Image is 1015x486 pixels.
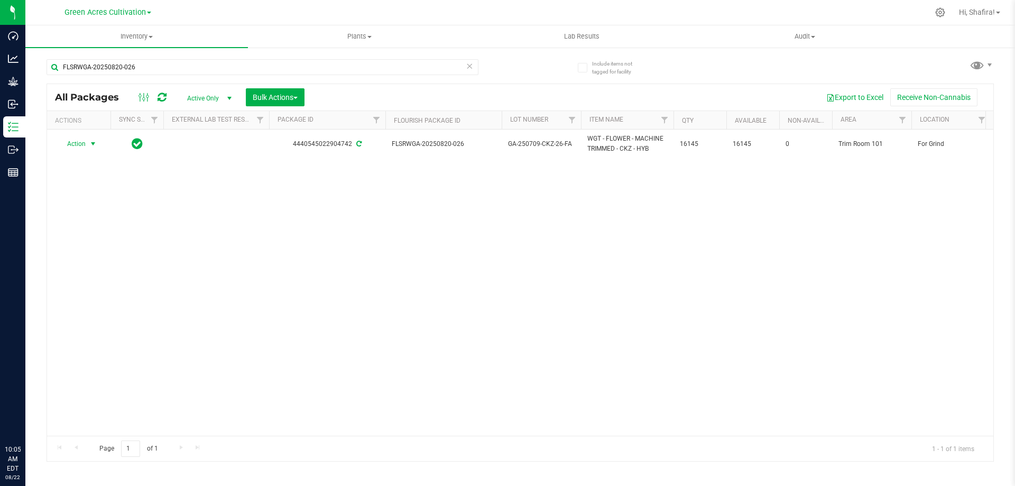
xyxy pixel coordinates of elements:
[466,59,473,73] span: Clear
[694,32,916,41] span: Audit
[11,401,42,433] iframe: Resource center
[25,25,248,48] a: Inventory
[246,88,304,106] button: Bulk Actions
[733,139,773,149] span: 16145
[973,111,991,129] a: Filter
[119,116,160,123] a: Sync Status
[355,140,362,148] span: Sync from Compliance System
[132,136,143,151] span: In Sync
[368,111,385,129] a: Filter
[248,32,470,41] span: Plants
[392,139,495,149] span: FLSRWGA-20250820-026
[924,441,983,456] span: 1 - 1 of 1 items
[890,88,977,106] button: Receive Non-Cannabis
[8,76,19,87] inline-svg: Grow
[920,116,949,123] a: Location
[735,117,767,124] a: Available
[394,117,460,124] a: Flourish Package ID
[589,116,623,123] a: Item Name
[680,139,720,149] span: 16145
[121,441,140,457] input: 1
[8,167,19,178] inline-svg: Reports
[819,88,890,106] button: Export to Excel
[31,400,44,412] iframe: Resource center unread badge
[918,139,984,149] span: For Grind
[8,122,19,132] inline-svg: Inventory
[87,136,100,151] span: select
[508,139,575,149] span: GA-250709-CKZ-26-FA
[278,116,313,123] a: Package ID
[894,111,911,129] a: Filter
[8,31,19,41] inline-svg: Dashboard
[510,116,548,123] a: Lot Number
[838,139,905,149] span: Trim Room 101
[841,116,856,123] a: Area
[8,53,19,64] inline-svg: Analytics
[248,25,470,48] a: Plants
[788,117,835,124] a: Non-Available
[8,99,19,109] inline-svg: Inbound
[90,441,167,457] span: Page of 1
[682,117,694,124] a: Qty
[172,116,255,123] a: External Lab Test Result
[656,111,673,129] a: Filter
[58,136,86,151] span: Action
[5,473,21,481] p: 08/22
[146,111,163,129] a: Filter
[252,111,269,129] a: Filter
[253,93,298,102] span: Bulk Actions
[959,8,995,16] span: Hi, Shafira!
[5,445,21,473] p: 10:05 AM EDT
[55,117,106,124] div: Actions
[564,111,581,129] a: Filter
[587,134,667,154] span: WGT - FLOWER - MACHINE TRIMMED - CKZ - HYB
[934,7,947,17] div: Manage settings
[55,91,130,103] span: All Packages
[47,59,478,75] input: Search Package ID, Item Name, SKU, Lot or Part Number...
[786,139,826,149] span: 0
[694,25,916,48] a: Audit
[64,8,146,17] span: Green Acres Cultivation
[267,139,387,149] div: 4440545022904742
[25,32,248,41] span: Inventory
[550,32,614,41] span: Lab Results
[470,25,693,48] a: Lab Results
[8,144,19,155] inline-svg: Outbound
[592,60,645,76] span: Include items not tagged for facility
